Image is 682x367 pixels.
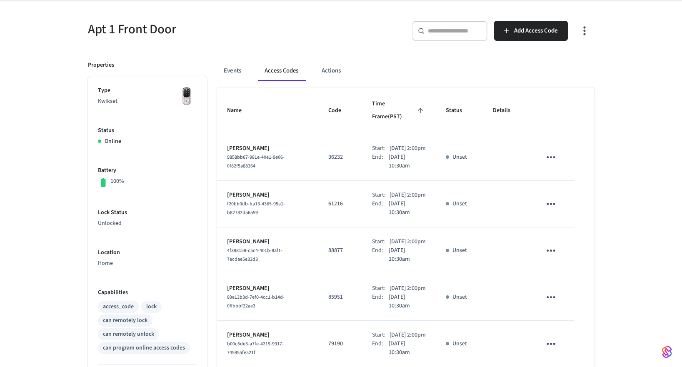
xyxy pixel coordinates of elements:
[98,166,197,175] p: Battery
[227,237,308,246] p: [PERSON_NAME]
[103,316,147,325] div: can remotely lock
[389,153,426,170] p: [DATE] 10:30am
[514,25,558,36] span: Add Access Code
[227,154,285,170] span: 9858bb67-981e-40e1-9e06-0f82f5a88264
[98,86,197,95] p: Type
[98,248,197,257] p: Location
[493,104,521,117] span: Details
[103,344,185,352] div: can program online access codes
[98,288,197,297] p: Capabilities
[103,330,154,339] div: can remotely unlock
[389,246,426,264] p: [DATE] 10:30am
[227,294,285,310] span: 89e13b3d-7ef0-4cc1-b14d-0ffbbbf22ae3
[227,340,284,356] span: b00c6de3-a7fe-4219-9917-745955fe521f
[390,331,426,340] p: [DATE] 2:00pm
[372,331,390,340] div: Start:
[328,200,352,208] p: 61216
[217,61,595,81] div: ant example
[662,345,672,359] img: SeamLogoGradient.69752ec5.svg
[452,340,467,348] p: Unset
[110,177,124,186] p: 100%
[146,302,157,311] div: lock
[176,86,197,107] img: Yale Assure Touchscreen Wifi Smart Lock, Satin Nickel, Front
[227,200,285,216] span: f20bb0db-ba13-4365-95a1-b82782da6a59
[389,340,426,357] p: [DATE] 10:30am
[389,200,426,217] p: [DATE] 10:30am
[258,61,305,81] button: Access Codes
[217,61,248,81] button: Events
[88,21,336,38] h5: Apt 1 Front Door
[372,246,389,264] div: End:
[372,144,390,153] div: Start:
[227,247,282,263] span: 4f398158-c5c4-401b-8af1-7ecdae5e33d3
[390,237,426,246] p: [DATE] 2:00pm
[98,219,197,228] p: Unlocked
[390,144,426,153] p: [DATE] 2:00pm
[227,104,252,117] span: Name
[227,331,308,340] p: [PERSON_NAME]
[98,97,197,106] p: Kwikset
[98,259,197,268] p: Home
[372,153,389,170] div: End:
[227,144,308,153] p: [PERSON_NAME]
[372,237,390,246] div: Start:
[372,340,389,357] div: End:
[315,61,347,81] button: Actions
[372,191,390,200] div: Start:
[452,293,467,302] p: Unset
[452,153,467,162] p: Unset
[98,126,197,135] p: Status
[328,293,352,302] p: 85951
[105,137,121,146] p: Online
[328,246,352,255] p: 88877
[328,153,352,162] p: 36232
[372,284,390,293] div: Start:
[390,284,426,293] p: [DATE] 2:00pm
[452,200,467,208] p: Unset
[328,340,352,348] p: 79190
[494,21,568,41] button: Add Access Code
[372,97,426,124] span: Time Frame(PST)
[103,302,134,311] div: access_code
[389,293,426,310] p: [DATE] 10:30am
[372,293,389,310] div: End:
[227,284,308,293] p: [PERSON_NAME]
[98,208,197,217] p: Lock Status
[446,104,473,117] span: Status
[390,191,426,200] p: [DATE] 2:00pm
[328,104,352,117] span: Code
[372,200,389,217] div: End:
[452,246,467,255] p: Unset
[88,61,114,70] p: Properties
[227,191,308,200] p: [PERSON_NAME]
